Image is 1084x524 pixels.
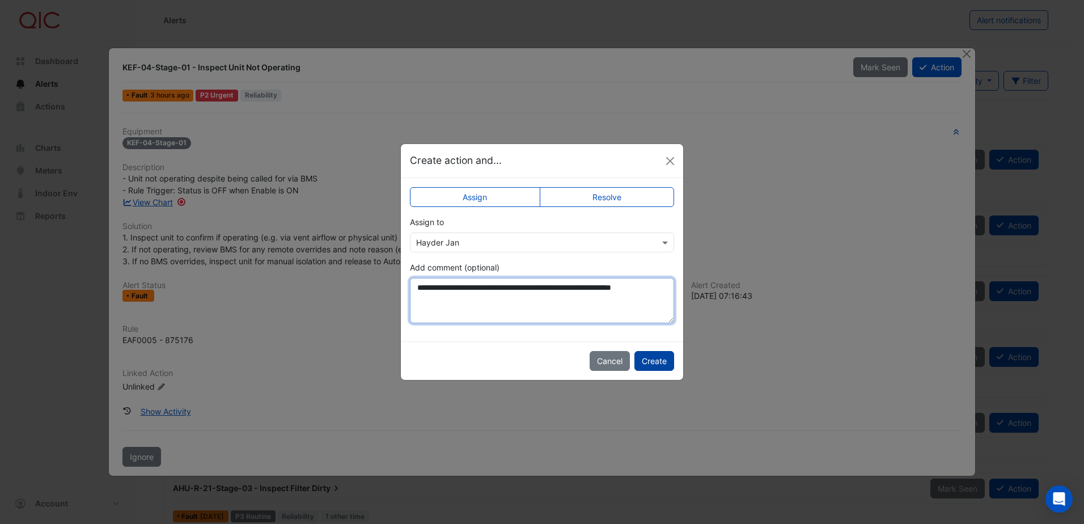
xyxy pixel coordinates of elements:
[662,153,679,170] button: Close
[410,216,444,228] label: Assign to
[590,351,630,371] button: Cancel
[410,153,502,168] h5: Create action and...
[634,351,674,371] button: Create
[410,187,540,207] label: Assign
[1045,485,1073,513] div: Open Intercom Messenger
[410,261,499,273] label: Add comment (optional)
[540,187,675,207] label: Resolve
